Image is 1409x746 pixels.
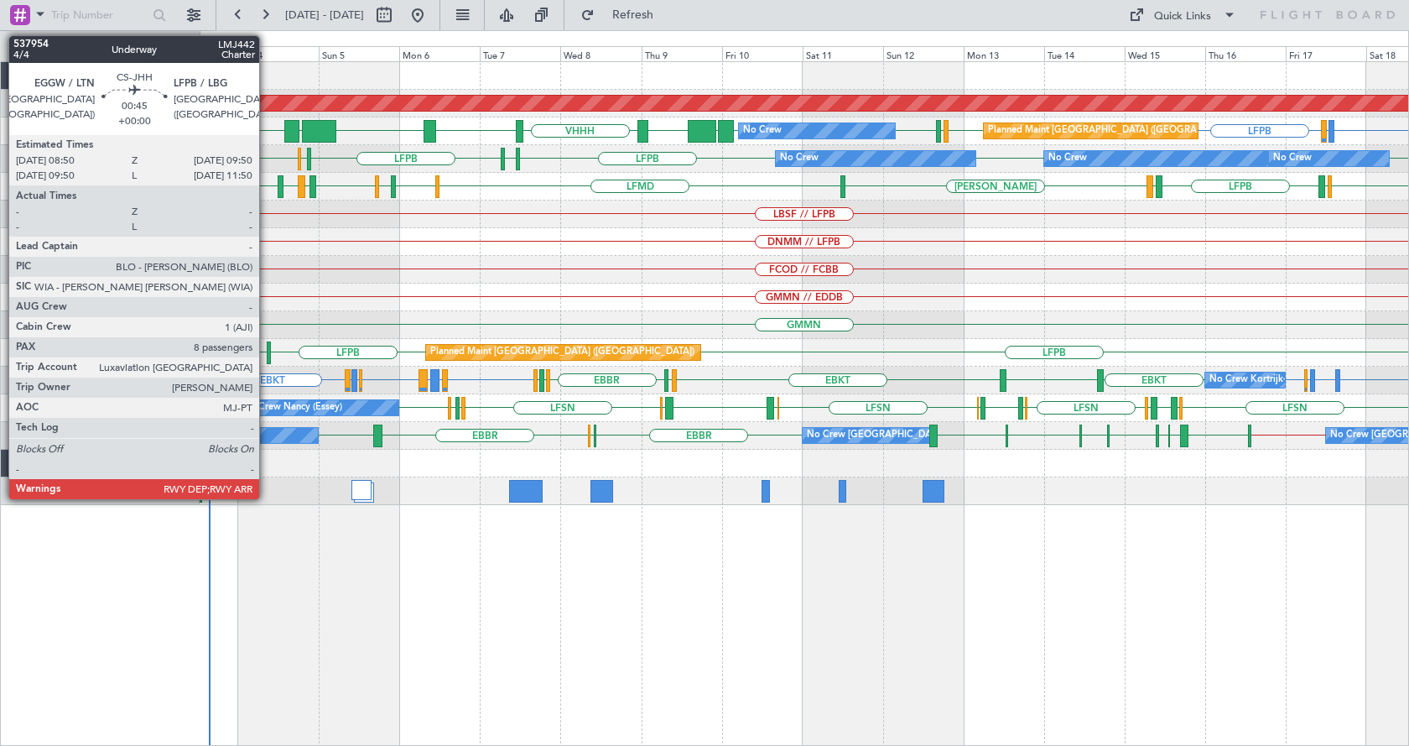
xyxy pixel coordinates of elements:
[285,8,364,23] span: [DATE] - [DATE]
[883,46,964,61] div: Sun 12
[8,314,48,324] span: CN-RAK
[8,175,42,185] span: 9H-LPZ
[242,395,342,420] div: No Crew Nancy (Essey)
[8,133,52,145] a: LFPB/LBG
[8,231,107,241] a: CS-RRCFalcon 900LX
[8,92,48,102] span: CS-DOU
[8,286,104,296] a: CN-KASGlobal 5000
[8,326,66,339] a: GMMN/CMN
[8,148,108,158] a: F-GPNJFalcon 900EX
[51,3,148,28] input: Trip Number
[8,410,55,422] a: LFSN/ENC
[18,33,182,60] button: All Aircraft
[430,340,694,365] div: Planned Maint [GEOGRAPHIC_DATA] ([GEOGRAPHIC_DATA])
[1044,46,1125,61] div: Tue 14
[8,188,57,201] a: LFMD/CEQ
[8,299,66,311] a: GMMN/CMN
[1120,2,1245,29] button: Quick Links
[8,382,50,394] a: EBKT/KJK
[1273,146,1312,171] div: No Crew
[1209,368,1382,393] div: No Crew Kortrijk-[GEOGRAPHIC_DATA]
[8,342,44,352] span: CS-JHH
[8,437,54,450] a: EBBR/BRU
[743,118,782,143] div: No Crew
[8,271,53,284] a: FCBB/BZV
[8,148,44,158] span: F-GPNJ
[573,2,673,29] button: Refresh
[8,369,41,379] span: D-IBLU
[8,203,44,213] span: CS-DTR
[8,425,48,435] span: OO-GPE
[319,46,399,61] div: Sun 5
[560,46,641,61] div: Wed 8
[480,46,560,61] div: Tue 7
[807,423,1088,448] div: No Crew [GEOGRAPHIC_DATA] ([GEOGRAPHIC_DATA] National)
[8,216,52,228] a: LFPB/LBG
[203,34,231,48] div: [DATE]
[803,46,883,61] div: Sat 11
[8,480,132,490] a: CS-JHH (SUB)Global 6000
[1048,146,1087,171] div: No Crew
[8,258,103,269] a: 9H-YAAGlobal 5000
[8,175,96,185] a: 9H-LPZLegacy 500
[8,105,52,117] a: LFPB/LBG
[8,120,91,130] a: F-HECDFalcon 7X
[8,342,101,352] a: CS-JHHGlobal 6000
[1125,46,1205,61] div: Wed 15
[8,243,60,256] a: DNMM/LOS
[8,354,52,367] a: LFPB/LBG
[44,40,177,52] span: All Aircraft
[8,92,105,102] a: CS-DOUGlobal 6500
[8,258,46,269] span: 9H-YAA
[238,46,319,61] div: Sat 4
[8,120,45,130] span: F-HECD
[8,314,105,324] a: CN-RAKGlobal 6000
[8,231,44,241] span: CS-RRC
[8,397,141,407] a: OO-LUXCessna Citation CJ4
[8,160,52,173] a: LFPB/LBG
[8,397,48,407] span: OO-LUX
[8,480,75,490] span: CS-JHH (SUB)
[399,46,480,61] div: Mon 6
[642,46,722,61] div: Thu 9
[722,46,803,61] div: Fri 10
[8,203,101,213] a: CS-DTRFalcon 2000
[964,46,1044,61] div: Mon 13
[988,118,1252,143] div: Planned Maint [GEOGRAPHIC_DATA] ([GEOGRAPHIC_DATA])
[780,146,819,171] div: No Crew
[8,286,47,296] span: CN-KAS
[1286,46,1366,61] div: Fri 17
[1154,8,1211,25] div: Quick Links
[598,9,668,21] span: Refresh
[8,425,148,435] a: OO-GPEFalcon 900EX EASy II
[8,369,132,379] a: D-IBLUCessna Citation M2
[1205,46,1286,61] div: Thu 16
